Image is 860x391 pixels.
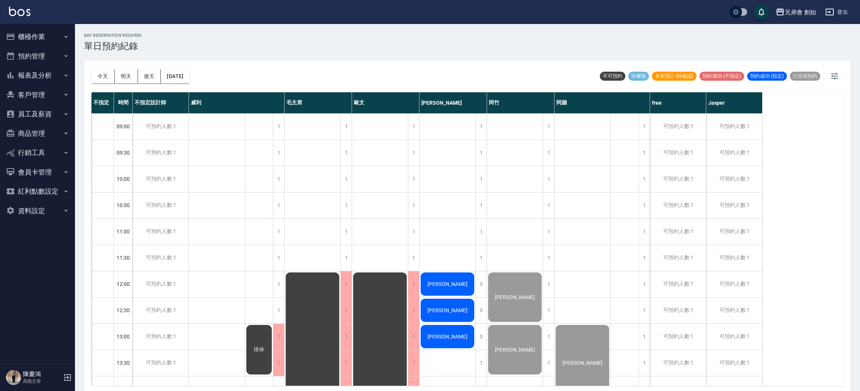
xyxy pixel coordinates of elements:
[114,350,133,376] div: 13:30
[84,41,142,51] h3: 單日預約紀錄
[785,8,816,17] div: 兄弟會 創始
[161,69,189,83] button: [DATE]
[133,92,189,113] div: 不指定設計師
[475,298,487,323] div: 0
[652,73,697,80] span: 未來預訂 (待確認)
[420,92,487,113] div: [PERSON_NAME]
[285,92,352,113] div: 毛主席
[114,166,133,192] div: 10:00
[543,114,554,140] div: 1
[133,350,189,376] div: 可預約人數:1
[408,324,419,350] div: 1
[706,114,762,140] div: 可預約人數:1
[340,350,352,376] div: 1
[475,324,487,350] div: 0
[706,271,762,297] div: 可預約人數:1
[9,7,30,16] img: Logo
[340,271,352,297] div: 1
[426,334,469,340] span: [PERSON_NAME]
[543,324,554,350] div: 1
[650,114,706,140] div: 可預約人數:1
[638,166,650,192] div: 1
[650,140,706,166] div: 可預約人數:1
[706,166,762,192] div: 可預約人數:1
[475,271,487,297] div: 0
[650,324,706,350] div: 可預約人數:1
[706,350,762,376] div: 可預約人數:1
[628,73,649,80] span: 待審核
[273,192,284,218] div: 1
[138,69,161,83] button: 後天
[114,271,133,297] div: 12:00
[23,378,61,385] p: 高階主管
[706,245,762,271] div: 可預約人數:1
[23,370,61,378] h5: 陳慶鴻
[408,192,419,218] div: 1
[3,27,72,47] button: 櫃檯作業
[638,114,650,140] div: 1
[133,219,189,245] div: 可預約人數:1
[638,298,650,323] div: 1
[754,5,769,20] button: save
[340,114,352,140] div: 1
[650,166,706,192] div: 可預約人數:1
[543,192,554,218] div: 1
[638,271,650,297] div: 1
[475,219,487,245] div: 1
[650,219,706,245] div: 可預約人數:1
[475,192,487,218] div: 1
[408,219,419,245] div: 1
[91,92,114,113] div: 不指定
[475,245,487,271] div: 1
[273,298,284,323] div: 1
[408,245,419,271] div: 1
[3,47,72,66] button: 預約管理
[487,92,554,113] div: 阿竹
[115,69,138,83] button: 明天
[114,113,133,140] div: 09:00
[3,124,72,143] button: 商品管理
[822,5,851,19] button: 登出
[340,298,352,323] div: 1
[543,219,554,245] div: 1
[543,245,554,271] div: 1
[3,66,72,85] button: 報表及分析
[706,324,762,350] div: 可預約人數:1
[638,140,650,166] div: 1
[408,271,419,297] div: 1
[408,350,419,376] div: 1
[114,297,133,323] div: 12:30
[408,166,419,192] div: 1
[600,73,625,80] span: 不可預約
[554,92,650,113] div: 阿蹦
[114,323,133,350] div: 13:00
[638,350,650,376] div: 1
[340,166,352,192] div: 1
[493,347,536,353] span: [PERSON_NAME]
[561,360,604,366] span: [PERSON_NAME]
[638,324,650,350] div: 1
[273,350,284,376] div: 1
[340,245,352,271] div: 1
[3,182,72,201] button: 紅利點數設定
[773,5,819,20] button: 兄弟會 創始
[3,85,72,105] button: 客戶管理
[189,92,285,113] div: 威利
[543,140,554,166] div: 1
[475,350,487,376] div: 1
[543,166,554,192] div: 1
[252,346,266,353] span: 排休
[638,245,650,271] div: 1
[650,298,706,323] div: 可預約人數:1
[700,73,744,80] span: 預約成功 (不指定)
[133,114,189,140] div: 可預約人數:1
[340,219,352,245] div: 1
[273,271,284,297] div: 1
[273,140,284,166] div: 1
[650,271,706,297] div: 可預約人數:1
[650,192,706,218] div: 可預約人數:1
[133,245,189,271] div: 可預約人數:1
[273,114,284,140] div: 1
[543,350,554,376] div: 1
[340,324,352,350] div: 1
